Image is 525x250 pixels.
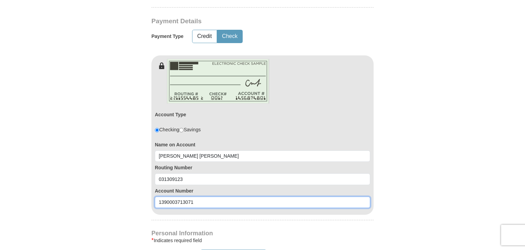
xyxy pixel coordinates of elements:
img: check-en.png [167,59,269,104]
label: Name on Account [155,141,370,148]
label: Account Type [155,111,186,118]
h3: Payment Details [151,17,326,25]
h4: Personal Information [151,231,374,236]
label: Account Number [155,187,370,194]
label: Routing Number [155,164,370,171]
div: Indicates required field [151,236,374,245]
button: Credit [192,30,217,43]
div: Checking Savings [155,126,201,133]
h5: Payment Type [151,34,184,39]
button: Check [217,30,242,43]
